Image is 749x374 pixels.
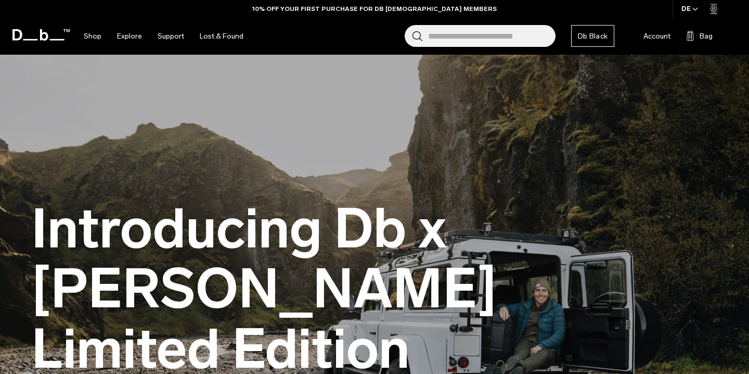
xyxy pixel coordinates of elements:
[700,31,713,42] span: Bag
[643,31,670,42] span: Account
[252,4,497,14] a: 10% OFF YOUR FIRST PURCHASE FOR DB [DEMOGRAPHIC_DATA] MEMBERS
[76,18,251,55] nav: Main Navigation
[630,30,670,42] a: Account
[158,18,184,55] a: Support
[84,18,101,55] a: Shop
[200,18,243,55] a: Lost & Found
[571,25,614,47] a: Db Black
[117,18,142,55] a: Explore
[686,30,713,42] button: Bag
